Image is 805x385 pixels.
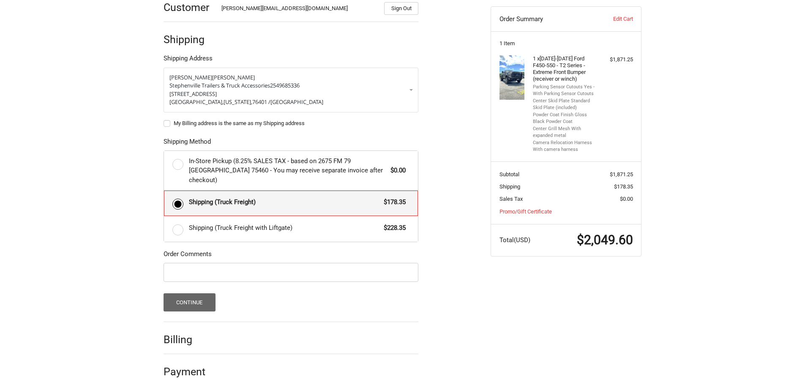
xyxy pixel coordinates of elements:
[164,249,212,263] legend: Order Comments
[224,98,252,106] span: [US_STATE],
[499,15,591,23] h3: Order Summary
[189,223,380,233] span: Shipping (Truck Freight with Liftgate)
[164,333,213,346] h2: Billing
[499,40,633,47] h3: 1 Item
[763,344,805,385] iframe: Chat Widget
[379,223,406,233] span: $228.35
[189,197,380,207] span: Shipping (Truck Freight)
[610,171,633,177] span: $1,871.25
[164,1,213,14] h2: Customer
[189,156,387,185] span: In-Store Pickup (8.25% SALES TAX - based on 2675 FM 79 [GEOGRAPHIC_DATA] 75460 - You may receive ...
[386,166,406,175] span: $0.00
[600,55,633,64] div: $1,871.25
[221,4,376,15] div: [PERSON_NAME][EMAIL_ADDRESS][DOMAIN_NAME]
[533,98,598,112] li: Center Skid Plate Standard Skid Plate (included)
[164,365,213,378] h2: Payment
[169,90,217,98] span: [STREET_ADDRESS]
[499,208,552,215] a: Promo/Gift Certificate
[164,33,213,46] h2: Shipping
[384,2,418,15] button: Sign Out
[270,98,323,106] span: [GEOGRAPHIC_DATA]
[379,197,406,207] span: $178.35
[164,68,418,112] a: Enter or select a different address
[164,54,213,67] legend: Shipping Address
[533,55,598,83] h4: 1 x [DATE]-[DATE] Ford F450-550 - T2 Series - Extreme Front Bumper (receiver or winch)
[533,112,598,126] li: Powder Coat Finish Gloss Black Powder Coat
[577,232,633,247] span: $2,049.60
[533,84,598,98] li: Parking Sensor Cutouts Yes - With Parking Sensor Cutouts
[499,196,523,202] span: Sales Tax
[614,183,633,190] span: $178.35
[270,82,300,89] span: 2549685336
[169,98,224,106] span: [GEOGRAPHIC_DATA],
[499,183,520,190] span: Shipping
[533,139,598,153] li: Camera Relocation Harness With camera harness
[164,293,216,311] button: Continue
[533,126,598,139] li: Center Grill Mesh With expanded metal
[164,120,418,127] label: My Billing address is the same as my Shipping address
[620,196,633,202] span: $0.00
[252,98,270,106] span: 76401 /
[499,171,519,177] span: Subtotal
[169,82,270,89] span: Stephenville Trailers & Truck Accessories
[499,236,530,244] span: Total (USD)
[169,74,212,81] span: [PERSON_NAME]
[164,137,211,150] legend: Shipping Method
[212,74,255,81] span: [PERSON_NAME]
[591,15,633,23] a: Edit Cart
